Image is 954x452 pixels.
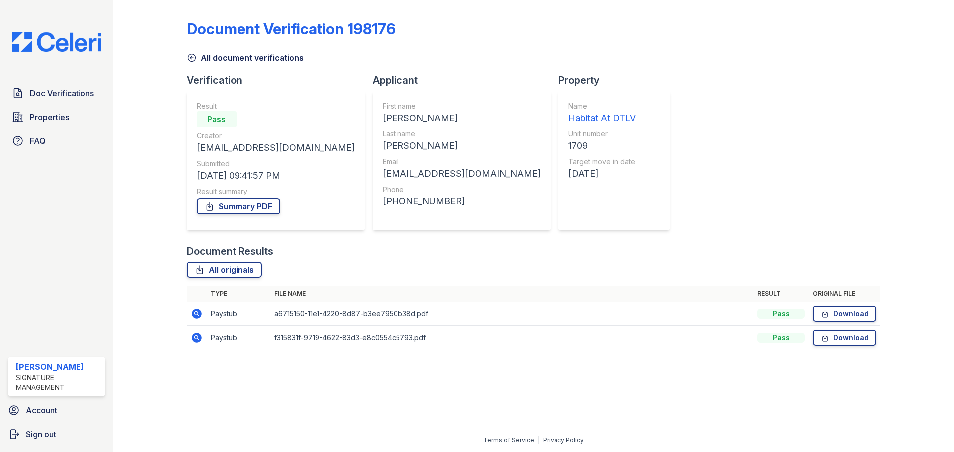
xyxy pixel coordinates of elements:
[30,87,94,99] span: Doc Verifications
[207,302,270,326] td: Paystub
[197,111,237,127] div: Pass
[16,373,101,392] div: Signature Management
[383,139,541,153] div: [PERSON_NAME]
[197,131,355,141] div: Creator
[26,404,57,416] span: Account
[4,400,109,420] a: Account
[538,436,540,444] div: |
[383,129,541,139] div: Last name
[383,167,541,181] div: [EMAIL_ADDRESS][DOMAIN_NAME]
[383,185,541,194] div: Phone
[187,244,273,258] div: Document Results
[568,101,636,125] a: Name Habitat At DTLV
[558,73,678,87] div: Property
[753,286,809,302] th: Result
[8,107,105,127] a: Properties
[16,361,101,373] div: [PERSON_NAME]
[197,198,280,214] a: Summary PDF
[383,194,541,208] div: [PHONE_NUMBER]
[187,52,304,64] a: All document verifications
[383,157,541,167] div: Email
[30,111,69,123] span: Properties
[30,135,46,147] span: FAQ
[197,101,355,111] div: Result
[207,286,270,302] th: Type
[383,111,541,125] div: [PERSON_NAME]
[568,157,636,167] div: Target move in date
[383,101,541,111] div: First name
[373,73,558,87] div: Applicant
[809,286,880,302] th: Original file
[270,302,753,326] td: a6715150-11e1-4220-8d87-b3ee7950b38d.pdf
[187,73,373,87] div: Verification
[197,187,355,196] div: Result summary
[568,101,636,111] div: Name
[813,306,876,322] a: Download
[568,139,636,153] div: 1709
[757,333,805,343] div: Pass
[207,326,270,350] td: Paystub
[26,428,56,440] span: Sign out
[187,262,262,278] a: All originals
[8,131,105,151] a: FAQ
[197,141,355,155] div: [EMAIL_ADDRESS][DOMAIN_NAME]
[8,83,105,103] a: Doc Verifications
[197,169,355,183] div: [DATE] 09:41:57 PM
[813,330,876,346] a: Download
[4,32,109,52] img: CE_Logo_Blue-a8612792a0a2168367f1c8372b55b34899dd931a85d93a1a3d3e32e68fde9ad4.png
[568,129,636,139] div: Unit number
[568,111,636,125] div: Habitat At DTLV
[187,20,396,38] div: Document Verification 198176
[912,412,944,442] iframe: chat widget
[197,159,355,169] div: Submitted
[568,167,636,181] div: [DATE]
[543,436,584,444] a: Privacy Policy
[483,436,534,444] a: Terms of Service
[270,286,753,302] th: File name
[4,424,109,444] a: Sign out
[270,326,753,350] td: f315831f-9719-4622-83d3-e8c0554c5793.pdf
[757,309,805,319] div: Pass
